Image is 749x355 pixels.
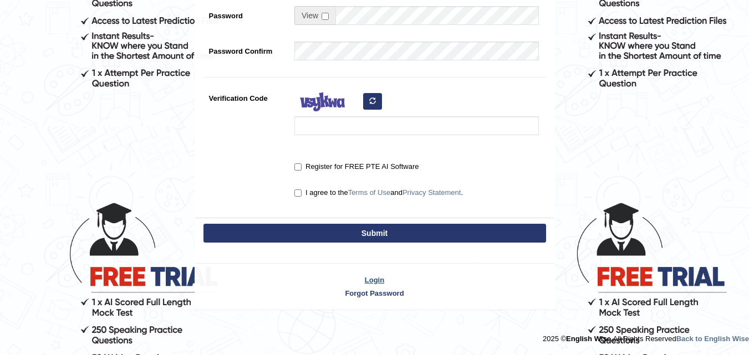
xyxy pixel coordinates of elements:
[203,6,289,21] label: Password
[195,288,554,299] a: Forgot Password
[322,13,329,20] input: Show/Hide Password
[294,161,419,172] label: Register for FREE PTE AI Software
[203,224,546,243] button: Submit
[676,335,749,343] a: Back to English Wise
[402,188,461,197] a: Privacy Statement
[566,335,613,343] strong: English Wise.
[203,89,289,104] label: Verification Code
[348,188,391,197] a: Terms of Use
[195,275,554,285] a: Login
[294,189,302,197] input: I agree to theTerms of UseandPrivacy Statement.
[294,187,463,198] label: I agree to the and .
[294,163,302,171] input: Register for FREE PTE AI Software
[543,328,749,344] div: 2025 © All Rights Reserved
[203,42,289,56] label: Password Confirm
